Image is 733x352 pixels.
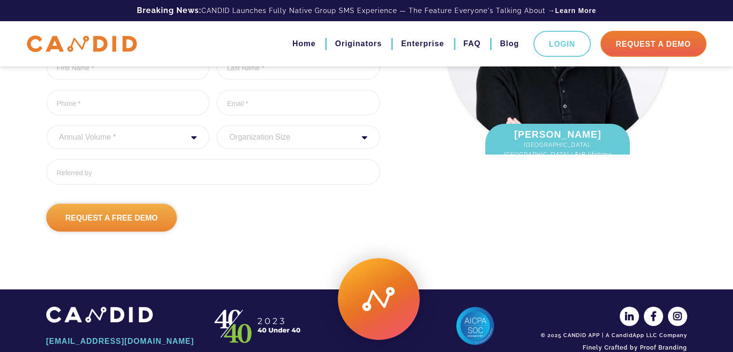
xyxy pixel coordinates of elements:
input: Last Name * [216,54,380,80]
a: FAQ [464,36,481,52]
a: Request A Demo [600,31,706,57]
a: Enterprise [401,36,444,52]
a: Learn More [555,6,596,15]
input: First Name * [46,54,210,80]
div: [PERSON_NAME] [485,124,630,174]
img: AICPA SOC 2 [456,307,494,345]
a: [EMAIL_ADDRESS][DOMAIN_NAME] [46,333,196,350]
a: Originators [335,36,382,52]
input: Phone * [46,90,210,116]
img: CANDID APP [210,307,307,345]
a: Home [293,36,316,52]
img: CANDID APP [46,307,153,323]
input: Email * [216,90,380,116]
a: Blog [500,36,519,52]
img: CANDID APP [27,36,137,52]
b: Breaking News: [137,6,201,15]
div: © 2025 CANDID APP | A CandidApp LLC Company [538,332,687,339]
a: Login [533,31,591,57]
input: Request A Free Demo [46,204,177,232]
span: [GEOGRAPHIC_DATA], [GEOGRAPHIC_DATA] | $1B lifetime fundings. [495,140,620,169]
input: Referred by [46,159,380,185]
